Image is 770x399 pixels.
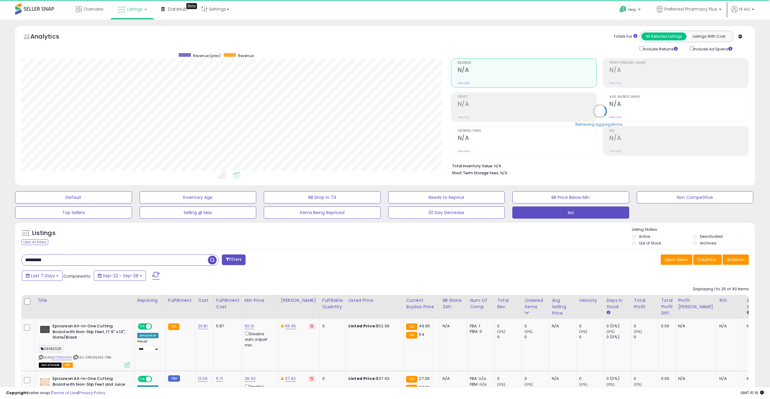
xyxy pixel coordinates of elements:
span: 49.95 [419,323,430,329]
small: FBA [406,376,417,383]
small: (0%) [579,329,588,334]
div: Displaying 1 to 25 of 40 items [693,286,749,292]
div: Days In Stock [606,297,629,310]
div: Cost [198,297,211,304]
div: Current Buybox Price [406,297,437,310]
div: N/A [552,323,572,329]
small: FBA [406,332,417,339]
i: Get Help [619,5,627,13]
small: (0%) [606,329,615,334]
div: N/A [747,376,767,381]
div: 0 [634,334,658,340]
div: N/A [678,376,712,381]
a: Help [615,1,647,20]
div: 5.87 [216,323,237,329]
span: 09182025 [39,345,63,352]
span: OFF [151,377,161,382]
strong: Copyright [6,390,28,396]
div: Min Price [245,297,276,304]
div: 0 (0%) [606,323,631,329]
div: 0 (0%) [606,376,631,381]
div: ASIN: [39,323,130,367]
div: Listed Price [348,297,401,304]
button: Non Competitive [637,191,754,203]
h5: Listings [32,229,56,237]
b: Listed Price: [348,376,376,381]
button: 30 Day Decrease [388,206,505,219]
img: 31MSH8rmX1L._SL40_.jpg [39,376,51,388]
div: $52.99 [348,323,399,329]
div: 0 [497,376,522,381]
div: 0 [579,334,604,340]
button: Selling @ Max [140,206,256,219]
span: Revenue (prev) [193,53,221,58]
small: (0%) [634,329,642,334]
div: 0 [497,334,522,340]
div: ROI [719,297,741,304]
div: 0 [579,323,604,329]
button: Default [15,191,132,203]
a: Privacy Policy [79,390,105,396]
a: 20.81 [198,323,208,329]
small: Days In Stock. [606,310,610,315]
span: Hi Avi [739,6,750,12]
div: seller snap | | [6,390,105,396]
b: Epicurean All-In-One Cutting Board with Non-Slip Feet, 17.5" x 13", Slate/Black [53,323,126,342]
div: Repricing [137,297,163,304]
a: Hi Avi [731,6,754,20]
div: Total Profit [634,297,656,310]
div: Fulfillment Cost [216,297,239,310]
h5: Analytics [30,32,71,42]
span: ON [138,324,146,329]
div: 0 [524,323,549,329]
button: Avi [512,206,629,219]
div: Totals For [614,34,637,39]
button: BB Price Below Min [512,191,629,203]
div: N/A [443,376,463,381]
span: OFF [151,324,161,329]
div: $37.42 [348,376,399,381]
div: [PERSON_NAME] [281,297,317,304]
button: Needs to Reprice [388,191,505,203]
div: 0 [497,323,522,329]
button: All Selected Listings [641,32,687,40]
span: Listings [127,6,143,12]
div: Total Profit Diff. [661,297,673,316]
small: (0%) [606,382,615,387]
button: Save View [661,254,692,265]
a: 56.45 [285,323,296,329]
span: FBA [63,363,73,368]
div: Num of Comp. [470,297,492,310]
img: 31EN15m8mGL._SL40_.jpg [39,323,51,336]
div: FBA: 1 [470,323,490,329]
div: Disable auto adjust min [245,330,274,348]
label: Deactivated [700,234,723,239]
label: Active [639,234,650,239]
div: 0.00 [661,376,671,381]
div: Avg BB Share [747,297,769,310]
div: Include Returns [635,45,685,52]
label: Archived [700,240,716,246]
div: Tooltip anchor [186,3,197,9]
a: 37.42 [285,376,296,382]
a: 36.42 [245,376,256,382]
small: (0%) [497,382,506,387]
span: Revenue [238,53,254,58]
span: 2025-10-6 15:19 GMT [741,390,764,396]
button: Listings With Cost [686,32,731,40]
a: Terms of Use [52,390,78,396]
div: N/A [719,376,739,381]
div: N/A [719,323,739,329]
b: Listed Price: [348,323,376,329]
small: FBA [168,323,179,330]
div: Amazon AI [137,385,158,391]
button: Items Being Repriced [264,206,381,219]
p: Listing States: [632,227,755,233]
span: Sep-22 - Sep-28 [103,273,138,279]
div: N/A [747,323,767,329]
small: (0%) [524,382,533,387]
span: Preferred Pharmacy Plus [664,6,717,12]
small: (0%) [497,329,506,334]
div: Amazon AI [137,333,158,338]
div: N/A [678,323,712,329]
